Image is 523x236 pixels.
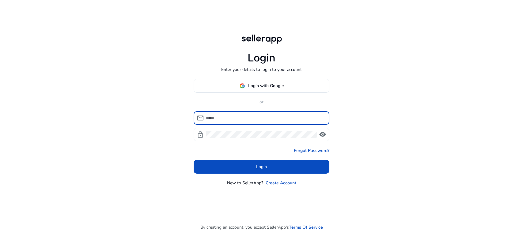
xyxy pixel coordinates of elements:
span: Login with Google [248,83,284,89]
p: Enter your details to login to your account [221,66,302,73]
p: New to SellerApp? [227,180,263,186]
button: Login [194,160,329,174]
a: Create Account [266,180,296,186]
h1: Login [248,51,275,65]
a: Terms Of Service [289,224,323,230]
img: google-logo.svg [240,83,245,89]
button: Login with Google [194,79,329,93]
a: Forgot Password? [294,147,329,154]
span: visibility [319,131,326,138]
span: Login [256,164,267,170]
span: lock [197,131,204,138]
span: mail [197,114,204,122]
p: or [194,99,329,105]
